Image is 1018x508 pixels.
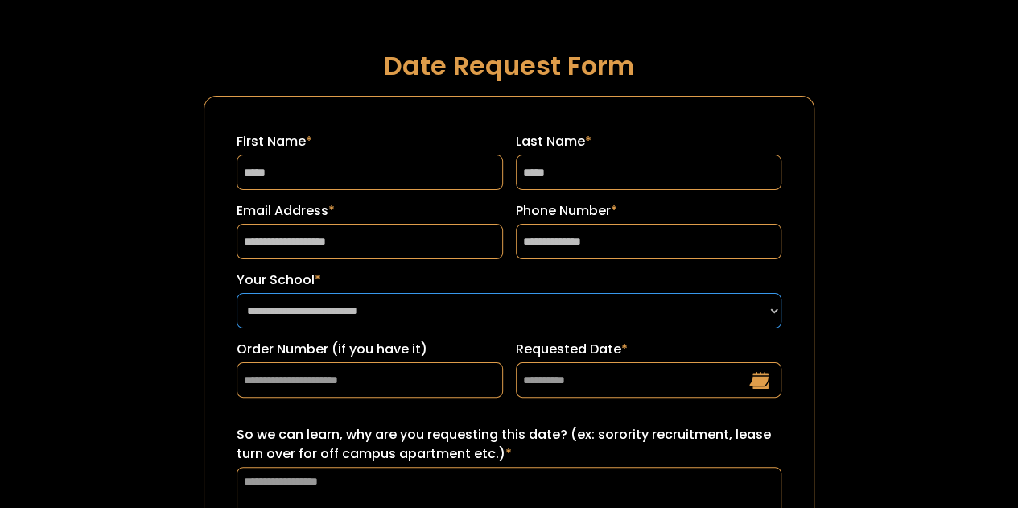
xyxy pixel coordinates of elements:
label: Requested Date [516,340,782,359]
label: Your School [237,271,781,290]
label: Email Address [237,201,503,221]
label: Order Number (if you have it) [237,340,503,359]
label: Phone Number [516,201,782,221]
label: First Name [237,132,503,151]
h1: Date Request Form [204,52,814,80]
label: Last Name [516,132,782,151]
label: So we can learn, why are you requesting this date? (ex: sorority recruitment, lease turn over for... [237,425,781,464]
